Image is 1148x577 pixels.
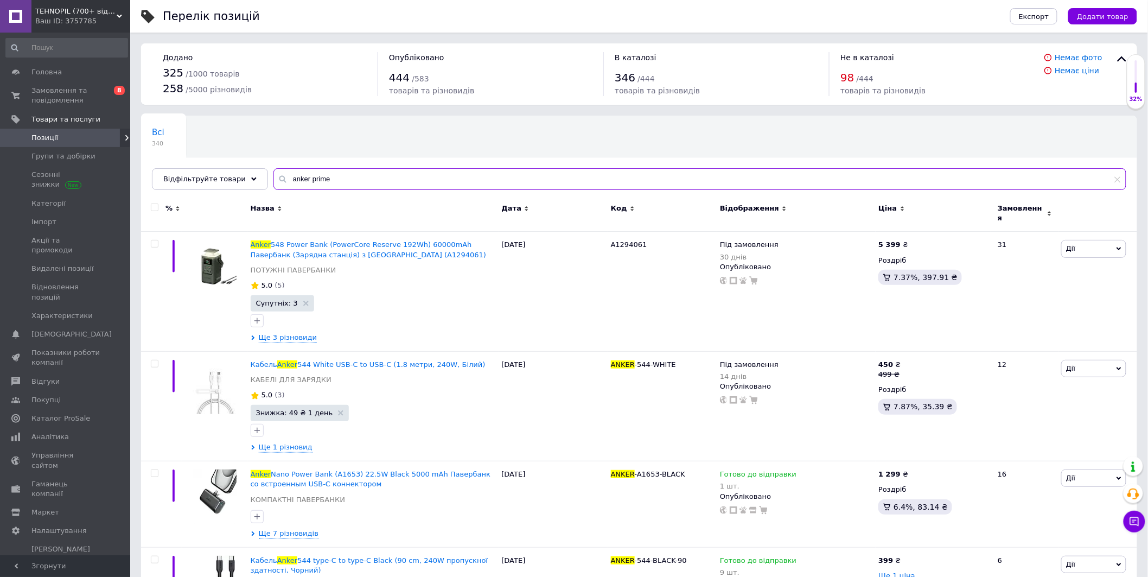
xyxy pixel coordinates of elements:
[256,300,298,307] span: Супутніх: 3
[31,414,90,423] span: Каталог ProSale
[720,372,779,381] div: 14 днів
[991,351,1058,461] div: 12
[251,470,490,488] a: AnkerNano Power Bank (A1653) 22.5W Black 5000 mAh Павербанк со встроенным USB-C коннектором
[31,115,100,124] span: Товари та послуги
[878,470,901,478] b: 1 299
[256,409,333,416] span: Знижка: 49 ₴ 1 день
[1019,12,1049,21] span: Експорт
[277,556,298,565] span: Anker
[1124,511,1145,532] button: Чат з покупцем
[262,281,273,289] span: 5.0
[878,240,901,249] b: 5 399
[720,568,796,576] div: 9 шт.
[878,370,901,379] div: 499 ₴
[31,264,94,274] span: Видалені позиції
[1066,244,1075,252] span: Дії
[720,482,796,490] div: 1 шт.
[878,240,908,250] div: ₴
[188,360,242,414] img: Кабель Anker 544 White USB-C to USB-C (1.8 метра, 240W, Белый)
[35,7,117,16] span: TEHNOPIL (700+ відгуків - Відправка в день замовлення 7 днів на тиждень - Гарантія на товари)
[297,360,485,369] span: 544 White USB-C to USB-C (1.8 метри, 240W, Білий)
[611,470,635,478] span: ANKER
[251,375,331,385] a: КАБЕЛІ ДЛЯ ЗАРЯДКИ
[31,526,87,536] span: Налаштування
[720,262,873,272] div: Опубліковано
[499,232,608,352] div: [DATE]
[720,253,779,261] div: 30 днів
[251,495,345,505] a: КОМПАКТНІ ПАВЕРБАНКИ
[389,71,410,84] span: 444
[878,470,908,479] div: ₴
[259,529,318,539] span: Ще 7 різновидів
[163,11,260,22] div: Перелік позицій
[251,470,271,478] span: Anker
[720,360,779,372] span: Під замовлення
[499,461,608,548] div: [DATE]
[720,382,873,391] div: Опубліковано
[165,204,173,213] span: %
[1068,8,1137,24] button: Додати товар
[878,485,988,494] div: Роздріб
[152,128,164,137] span: Всі
[31,151,95,161] span: Групи та добірки
[275,281,284,289] span: (5)
[31,236,100,255] span: Акції та промокоди
[163,53,193,62] span: Додано
[1066,364,1075,372] span: Дії
[840,86,926,95] span: товарів та різновидів
[1066,560,1075,568] span: Дії
[31,217,56,227] span: Імпорт
[275,391,284,399] span: (3)
[991,461,1058,548] div: 16
[35,16,130,26] div: Ваш ID: 3757785
[499,351,608,461] div: [DATE]
[251,240,487,258] span: 548 Power Bank (PowerCore Reserve 192Wh) 60000mAh Павербанк (Зарядна станція) з [GEOGRAPHIC_DATA]...
[277,360,298,369] span: Anker
[31,395,61,405] span: Покупці
[114,86,125,95] span: 8
[31,311,93,321] span: Характеристики
[31,544,100,574] span: [PERSON_NAME] та рахунки
[720,204,779,213] span: Відображення
[389,86,474,95] span: товарів та різновидів
[31,329,112,339] span: [DEMOGRAPHIC_DATA]
[31,86,100,105] span: Замовлення та повідомлення
[1055,53,1102,62] a: Немає фото
[31,67,62,77] span: Головна
[720,556,796,568] span: Готово до відправки
[259,333,317,343] span: Ще 3 різновиди
[163,66,183,79] span: 325
[635,556,687,565] span: -544-BLACK-90
[998,204,1044,223] span: Замовлення
[878,556,901,566] div: ₴
[31,451,100,470] span: Управління сайтом
[894,273,958,282] span: 7.37%, 397.91 ₴
[262,391,273,399] span: 5.0
[251,204,275,213] span: Назва
[615,53,656,62] span: В каталозі
[273,168,1126,190] input: Пошук по назві позиції, артикулу і пошуковим запитам
[840,71,854,84] span: 98
[193,240,237,294] img: Anker 548 Power Bank (PowerCore Reserve 192Wh) 60000mAh Павербанк (Зарядная станция) с фонарем (A...
[635,470,685,478] span: -A1653-BLACK
[1127,96,1145,103] div: 32%
[31,133,58,143] span: Позиції
[840,53,894,62] span: Не в каталозі
[251,556,488,574] span: 544 type-C to type-C Black (90 cm, 240W пропускної здатності, Чорний)
[878,385,988,395] div: Роздріб
[31,479,100,499] span: Гаманець компанії
[894,402,953,411] span: 7.87%, 35.39 ₴
[163,82,183,95] span: 258
[502,204,522,213] span: Дата
[611,240,647,249] span: A1294061
[251,240,487,258] a: Anker548 Power Bank (PowerCore Reserve 192Wh) 60000mAh Павербанк (Зарядна станція) з [GEOGRAPHIC_...
[720,240,779,252] span: Під замовлення
[611,204,627,213] span: Код
[251,360,277,369] span: Кабель
[857,74,873,83] span: / 444
[1077,12,1128,21] span: Додати товар
[31,508,59,517] span: Маркет
[31,199,66,208] span: Категорії
[31,282,100,302] span: Відновлення позицій
[259,442,312,453] span: Ще 1 різновид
